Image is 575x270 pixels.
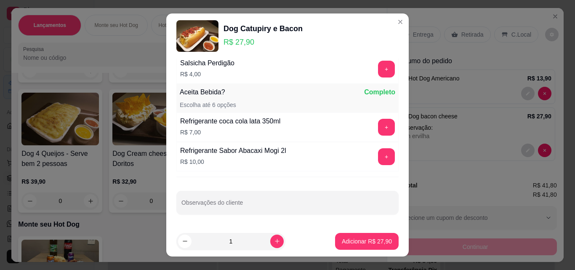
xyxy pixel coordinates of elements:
div: Salsicha Perdigão [180,58,234,68]
img: product-image [176,20,218,52]
p: R$ 10,00 [180,158,286,166]
button: add [378,148,395,165]
button: increase-product-quantity [270,235,284,248]
div: Refrigerante coca cola lata 350ml [180,116,280,126]
div: Dog Catupiry e Bacon [224,23,303,35]
input: Observações do cliente [181,202,394,210]
button: Close [394,15,407,29]
p: Completo [364,87,395,97]
p: R$ 27,90 [224,36,303,48]
button: decrease-product-quantity [178,235,192,248]
p: Adicionar R$ 27,90 [342,237,392,246]
p: Escolha até 6 opções [180,101,236,109]
p: R$ 4,00 [180,70,234,78]
p: Aceita Bebida? [180,87,225,97]
p: R$ 7,00 [180,128,280,136]
button: Adicionar R$ 27,90 [335,233,399,250]
button: add [378,61,395,78]
div: Refrigerante Sabor Abacaxi Mogi 2l [180,146,286,156]
button: add [378,119,395,136]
